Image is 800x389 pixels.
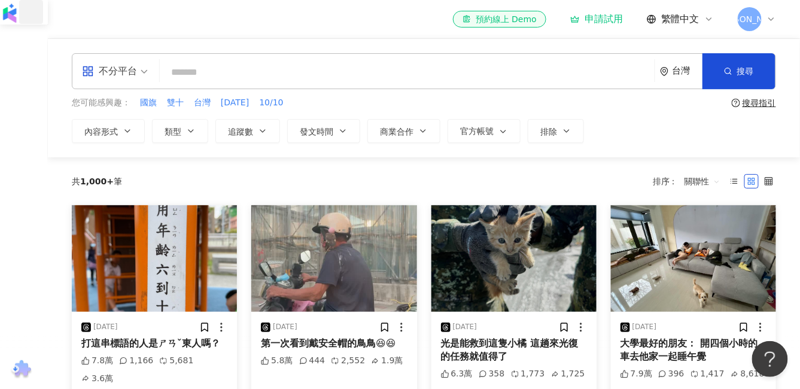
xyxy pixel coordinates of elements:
[165,127,181,136] span: 類型
[540,127,557,136] span: 排除
[685,172,720,191] span: 關聯性
[660,67,669,76] span: environment
[300,127,333,136] span: 發文時間
[72,205,237,312] img: post-image
[732,99,740,107] span: question-circle
[715,13,784,26] span: [PERSON_NAME]
[193,96,211,110] button: 台灣
[431,205,597,312] img: post-image
[611,205,776,312] img: post-image
[81,337,227,350] div: 打這串標語的人是ㄕㄢˇ東人嗎？
[258,96,284,110] button: 10/10
[220,96,250,110] button: [DATE]
[620,337,766,364] div: 大學最好的朋友： 開四個小時的車去他家一起睡午覺
[72,119,145,143] button: 內容形式
[743,98,776,108] div: 搜尋指引
[673,66,702,76] div: 台灣
[299,355,326,367] div: 444
[259,97,283,109] span: 10/10
[119,355,153,367] div: 1,166
[82,62,137,81] div: 不分平台
[261,355,293,367] div: 5.8萬
[166,96,184,110] button: 雙十
[661,13,699,26] span: 繁體中文
[140,97,157,109] span: 國旗
[17,24,41,71] a: search
[215,119,280,143] button: 追蹤數
[479,368,505,380] div: 358
[702,53,775,89] button: 搜尋
[367,119,440,143] button: 商業合作
[72,177,122,186] div: 共 筆
[691,368,725,380] div: 1,417
[551,368,585,380] div: 1,725
[731,368,765,380] div: 8,618
[441,337,587,364] div: 光是能救到這隻小橘 這趟來光復的任務就值得了
[139,96,157,110] button: 國旗
[570,13,623,25] a: 申請試用
[152,119,208,143] button: 類型
[463,13,537,25] div: 預約線上 Demo
[371,355,403,367] div: 1.9萬
[194,97,211,109] span: 台灣
[737,66,754,76] span: 搜尋
[453,322,477,332] div: [DATE]
[453,11,546,28] a: 預約線上 Demo
[81,373,113,385] div: 3.6萬
[81,355,113,367] div: 7.8萬
[460,126,494,136] span: 官方帳號
[380,127,413,136] span: 商業合作
[84,127,118,136] span: 內容形式
[72,97,130,109] span: 您可能感興趣：
[528,119,584,143] button: 排除
[658,368,685,380] div: 396
[167,97,184,109] span: 雙十
[80,177,114,186] span: 1,000+
[448,119,521,143] button: 官方帳號
[251,205,416,312] img: post-image
[82,65,94,77] span: appstore
[221,97,249,109] span: [DATE]
[441,368,473,380] div: 6.3萬
[620,368,652,380] div: 7.9萬
[511,368,545,380] div: 1,773
[273,322,297,332] div: [DATE]
[752,341,788,377] iframe: Help Scout Beacon - Open
[653,172,727,191] div: 排序：
[287,119,360,143] button: 發文時間
[331,355,365,367] div: 2,552
[159,355,193,367] div: 5,681
[228,127,253,136] span: 追蹤數
[93,322,118,332] div: [DATE]
[261,337,407,350] div: 第一次看到戴安全帽的鳥鳥😆😆
[632,322,657,332] div: [DATE]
